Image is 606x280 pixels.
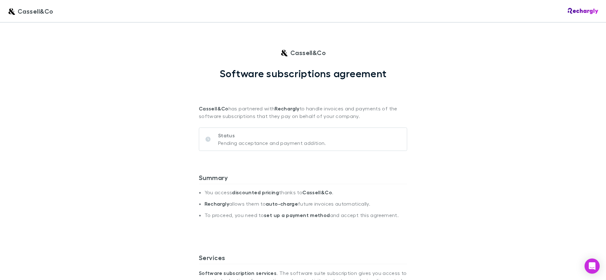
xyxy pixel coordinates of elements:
img: Cassell&Co's Logo [8,7,15,15]
strong: set up a payment method [264,212,330,218]
strong: Software subscription services [199,270,276,276]
p: has partnered with to handle invoices and payments of the software subscriptions that they pay on... [199,79,407,120]
strong: Rechargly [205,201,229,207]
span: Cassell&Co [290,48,326,57]
img: Cassell&Co's Logo [280,49,288,56]
li: To proceed, you need to and accept this agreement. [205,212,407,223]
strong: Cassell&Co [302,189,332,196]
li: You access thanks to . [205,189,407,201]
p: Pending acceptance and payment addition. [218,139,326,147]
div: Open Intercom Messenger [585,258,600,274]
strong: discounted pricing [232,189,279,196]
h3: Services [199,254,407,264]
p: Status [218,132,326,139]
li: allows them to future invoices automatically. [205,201,407,212]
strong: auto-charge [266,201,298,207]
span: Cassell&Co [18,6,53,16]
strong: Cassell&Co [199,105,229,112]
img: Rechargly Logo [568,8,598,14]
strong: Rechargly [275,105,299,112]
h1: Software subscriptions agreement [220,67,387,79]
h3: Summary [199,174,407,184]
